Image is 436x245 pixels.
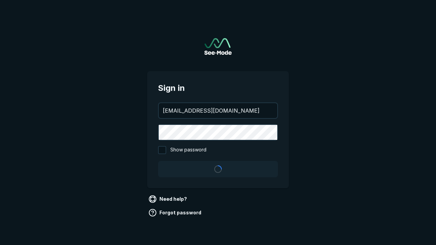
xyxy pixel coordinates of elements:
span: Sign in [158,82,278,94]
img: See-Mode Logo [204,38,232,55]
a: Forgot password [147,207,204,218]
span: Show password [170,146,206,154]
a: Go to sign in [204,38,232,55]
input: your@email.com [159,103,277,118]
a: Need help? [147,194,190,205]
